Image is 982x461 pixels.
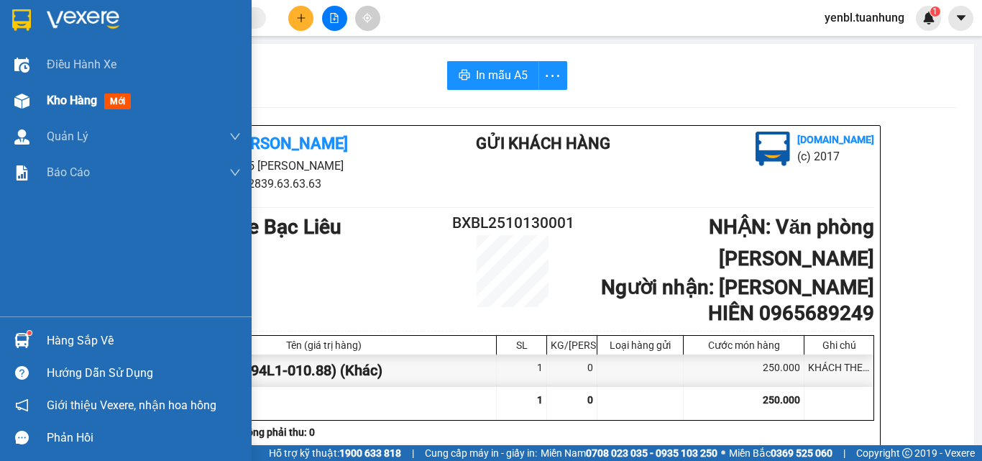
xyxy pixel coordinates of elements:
[601,339,679,351] div: Loại hàng gửi
[948,6,973,31] button: caret-down
[329,13,339,23] span: file-add
[447,61,539,90] button: printerIn mẫu A5
[587,394,593,406] span: 0
[47,93,97,107] span: Kho hàng
[497,355,547,387] div: 1
[721,450,725,456] span: ⚪️
[6,32,274,50] li: 85 [PERSON_NAME]
[155,339,492,351] div: Tên (giá trị hàng)
[47,55,116,73] span: Điều hành xe
[47,127,88,145] span: Quản Lý
[729,445,832,461] span: Miền Bắc
[151,157,418,175] li: 85 [PERSON_NAME]
[452,211,573,235] h2: BXBL2510130001
[539,67,566,85] span: more
[47,330,241,352] div: Hàng sắp về
[322,6,347,31] button: file-add
[296,13,306,23] span: plus
[797,147,874,165] li: (c) 2017
[151,175,418,193] li: 02839.63.63.63
[355,6,380,31] button: aim
[763,394,800,406] span: 250.000
[476,134,610,152] b: Gửi khách hàng
[459,69,470,83] span: printer
[47,427,241,449] div: Phản hồi
[14,93,29,109] img: warehouse-icon
[227,134,348,152] b: [PERSON_NAME]
[541,445,717,461] span: Miền Nam
[843,445,845,461] span: |
[547,355,597,387] div: 0
[12,9,31,31] img: logo-vxr
[684,355,804,387] div: 250.000
[15,366,29,380] span: question-circle
[47,396,216,414] span: Giới thiệu Vexere, nhận hoa hồng
[14,58,29,73] img: warehouse-icon
[14,165,29,181] img: solution-icon
[813,9,916,27] span: yenbl.tuanhung
[808,339,870,351] div: Ghi chú
[229,131,241,142] span: down
[6,90,197,114] b: GỬI : Bến xe Bạc Liêu
[339,447,401,459] strong: 1900 633 818
[104,93,131,109] span: mới
[47,163,90,181] span: Báo cáo
[771,447,832,459] strong: 0369 525 060
[930,6,940,17] sup: 1
[269,445,401,461] span: Hỗ trợ kỹ thuật:
[412,445,414,461] span: |
[601,275,874,325] b: Người nhận : [PERSON_NAME] HIÊN 0965689249
[476,66,528,84] span: In mẫu A5
[47,362,241,384] div: Hướng dẫn sử dụng
[27,331,32,335] sup: 1
[537,394,543,406] span: 1
[242,426,315,438] b: Tổng phải thu: 0
[922,12,935,24] img: icon-new-feature
[14,129,29,145] img: warehouse-icon
[6,50,274,68] li: 02839.63.63.63
[902,448,912,458] span: copyright
[500,339,543,351] div: SL
[83,53,94,64] span: phone
[83,35,94,46] span: environment
[425,445,537,461] span: Cung cấp máy in - giấy in:
[288,6,313,31] button: plus
[229,167,241,178] span: down
[14,333,29,348] img: warehouse-icon
[152,355,497,387] div: 1 XE MÁY (BS: 94L1-010.88) (Khác)
[538,61,567,90] button: more
[83,9,203,27] b: [PERSON_NAME]
[687,339,800,351] div: Cước món hàng
[15,398,29,412] span: notification
[932,6,937,17] span: 1
[804,355,873,387] div: KHÁCH THEO XE 1992
[586,447,717,459] strong: 0708 023 035 - 0935 103 250
[797,134,874,145] b: [DOMAIN_NAME]
[15,431,29,444] span: message
[362,13,372,23] span: aim
[709,215,874,270] b: NHẬN : Văn phòng [PERSON_NAME]
[955,12,968,24] span: caret-down
[756,132,790,166] img: logo.jpg
[551,339,593,351] div: KG/[PERSON_NAME]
